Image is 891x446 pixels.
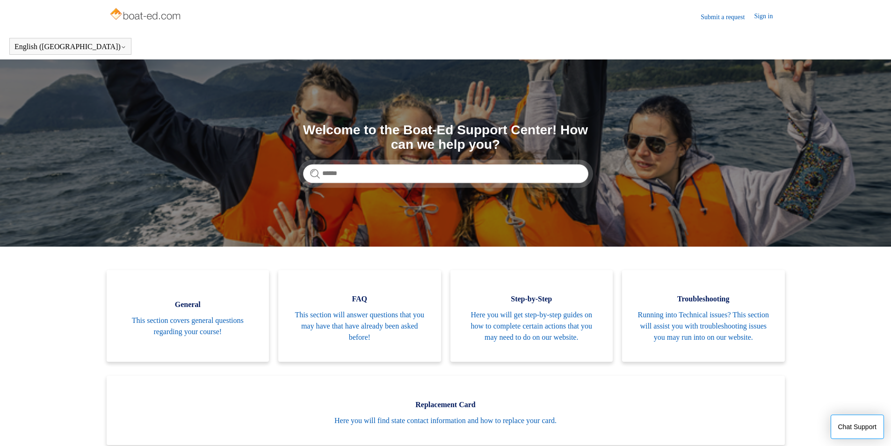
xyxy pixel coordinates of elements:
[121,415,771,426] span: Here you will find state contact information and how to replace your card.
[303,164,588,183] input: Search
[754,11,782,22] a: Sign in
[278,270,441,362] a: FAQ This section will answer questions that you may have that have already been asked before!
[622,270,785,362] a: Troubleshooting Running into Technical issues? This section will assist you with troubleshooting ...
[107,270,269,362] a: General This section covers general questions regarding your course!
[450,270,613,362] a: Step-by-Step Here you will get step-by-step guides on how to complete certain actions that you ma...
[636,309,771,343] span: Running into Technical issues? This section will assist you with troubleshooting issues you may r...
[464,293,599,305] span: Step-by-Step
[107,376,785,445] a: Replacement Card Here you will find state contact information and how to replace your card.
[292,293,427,305] span: FAQ
[14,43,126,51] button: English ([GEOGRAPHIC_DATA])
[303,123,588,152] h1: Welcome to the Boat-Ed Support Center! How can we help you?
[109,6,183,24] img: Boat-Ed Help Center home page
[701,12,754,22] a: Submit a request
[121,299,255,310] span: General
[121,315,255,337] span: This section covers general questions regarding your course!
[292,309,427,343] span: This section will answer questions that you may have that have already been asked before!
[464,309,599,343] span: Here you will get step-by-step guides on how to complete certain actions that you may need to do ...
[831,415,884,439] button: Chat Support
[121,399,771,410] span: Replacement Card
[636,293,771,305] span: Troubleshooting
